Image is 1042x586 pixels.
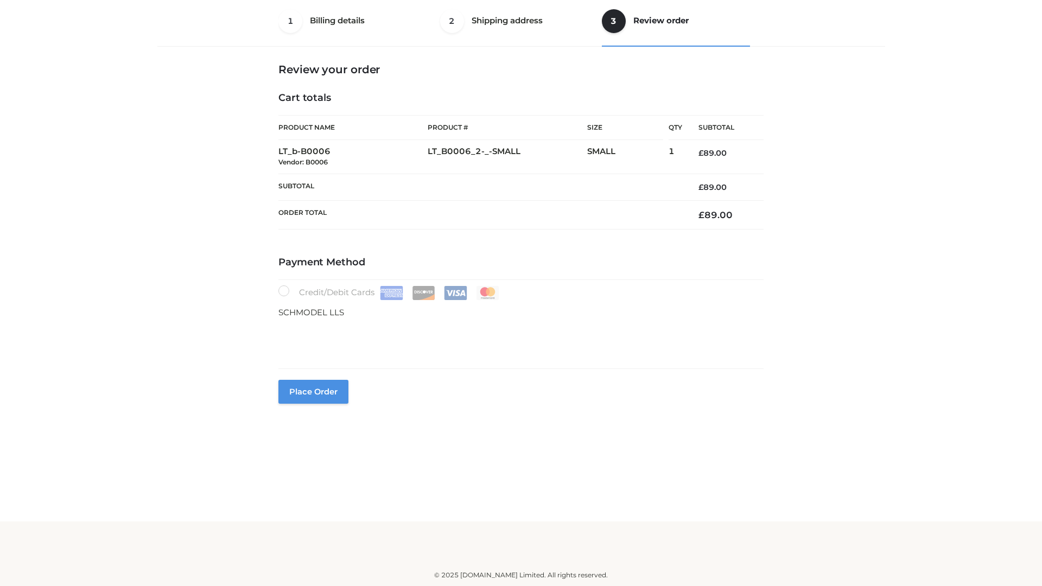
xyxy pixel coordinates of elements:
[669,115,682,140] th: Qty
[380,286,403,300] img: Amex
[278,92,764,104] h4: Cart totals
[278,115,428,140] th: Product Name
[428,140,587,174] td: LT_B0006_2-_-SMALL
[428,115,587,140] th: Product #
[698,182,727,192] bdi: 89.00
[682,116,764,140] th: Subtotal
[587,116,663,140] th: Size
[278,257,764,269] h4: Payment Method
[587,140,669,174] td: SMALL
[698,148,703,158] span: £
[698,182,703,192] span: £
[669,140,682,174] td: 1
[278,158,328,166] small: Vendor: B0006
[698,209,704,220] span: £
[278,63,764,76] h3: Review your order
[698,209,733,220] bdi: 89.00
[278,285,500,300] label: Credit/Debit Cards
[278,305,764,320] p: SCHMODEL LLS
[444,286,467,300] img: Visa
[161,570,881,581] div: © 2025 [DOMAIN_NAME] Limited. All rights reserved.
[278,201,682,230] th: Order Total
[476,286,499,300] img: Mastercard
[698,148,727,158] bdi: 89.00
[278,174,682,200] th: Subtotal
[412,286,435,300] img: Discover
[278,380,348,404] button: Place order
[278,140,428,174] td: LT_b-B0006
[276,317,761,356] iframe: Secure payment input frame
